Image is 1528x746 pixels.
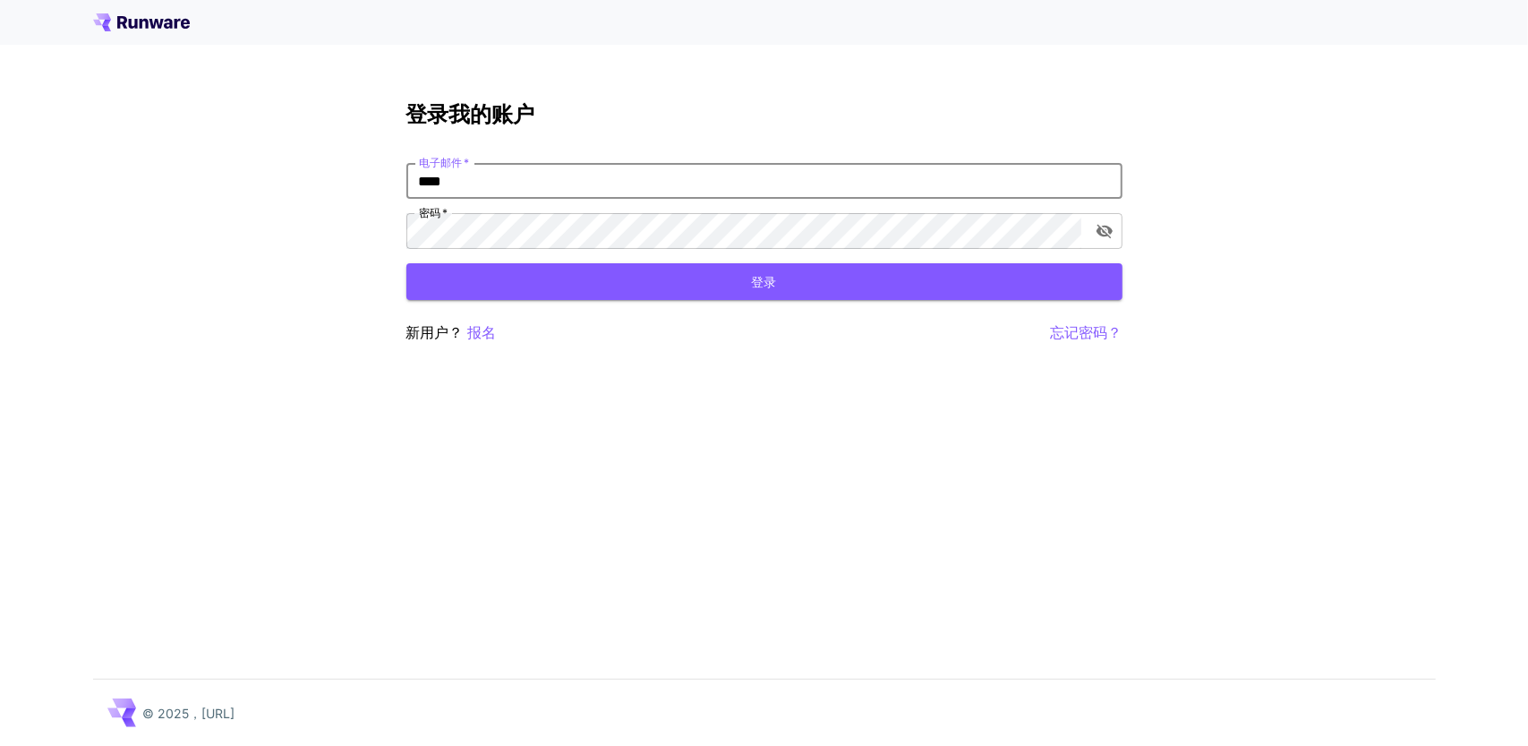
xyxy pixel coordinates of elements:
[143,706,235,721] font: © 2025，[URL]
[419,156,462,169] font: 电子邮件
[1088,215,1121,247] button: 切换密码可见性
[406,323,464,341] font: 新用户？
[752,274,777,289] font: 登录
[406,263,1123,300] button: 登录
[1051,323,1123,341] font: 忘记密码？
[468,323,497,341] font: 报名
[406,101,535,127] font: 登录我的账户
[468,322,497,344] button: 报名
[1051,322,1123,344] button: 忘记密码？
[419,206,440,219] font: 密码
